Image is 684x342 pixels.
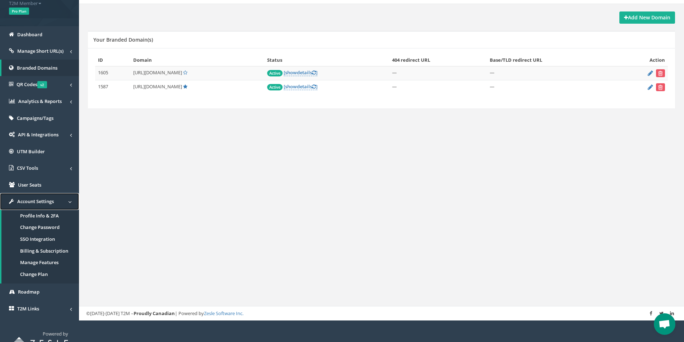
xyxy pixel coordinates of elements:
[183,83,187,90] a: Default
[37,81,47,88] span: v2
[284,83,317,90] a: [showdetails]
[17,165,38,171] span: CSV Tools
[267,84,283,90] span: Active
[389,80,487,94] td: —
[133,69,182,76] span: [URL][DOMAIN_NAME]
[17,48,64,54] span: Manage Short URL(s)
[9,8,29,15] span: Pro Plan
[1,210,79,222] a: Profile Info & 2FA
[654,313,675,335] div: Open chat
[267,70,283,76] span: Active
[619,11,675,24] a: Add New Domain
[17,65,57,71] span: Branded Domains
[624,14,670,21] strong: Add New Domain
[389,66,487,80] td: —
[18,98,62,104] span: Analytics & Reports
[1,268,79,280] a: Change Plan
[95,80,130,94] td: 1587
[1,245,79,257] a: Billing & Subscription
[18,182,41,188] span: User Seats
[264,54,389,66] th: Status
[133,83,182,90] span: [URL][DOMAIN_NAME]
[130,54,264,66] th: Domain
[17,198,54,205] span: Account Settings
[389,54,487,66] th: 404 redirect URL
[487,54,616,66] th: Base/TLD redirect URL
[204,310,243,317] a: Zesle Software Inc.
[17,148,45,155] span: UTM Builder
[18,289,39,295] span: Roadmap
[285,83,297,90] span: show
[17,81,47,88] span: QR Codes
[487,66,616,80] td: —
[183,69,187,76] a: Set Default
[95,66,130,80] td: 1605
[20,236,55,242] span: SSO Integration
[18,131,59,138] span: API & Integrations
[285,69,297,76] span: show
[284,69,317,76] a: [showdetails]
[134,310,175,317] strong: Proudly Canadian
[86,310,677,317] div: ©[DATE]-[DATE] T2M – | Powered by
[616,54,668,66] th: Action
[1,257,79,268] a: Manage Features
[487,80,616,94] td: —
[17,31,42,38] span: Dashboard
[1,221,79,233] a: Change Password
[1,233,79,245] a: SSO Integration
[17,305,39,312] span: T2M Links
[95,54,130,66] th: ID
[93,37,153,42] h5: Your Branded Domain(s)
[17,115,53,121] span: Campaigns/Tags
